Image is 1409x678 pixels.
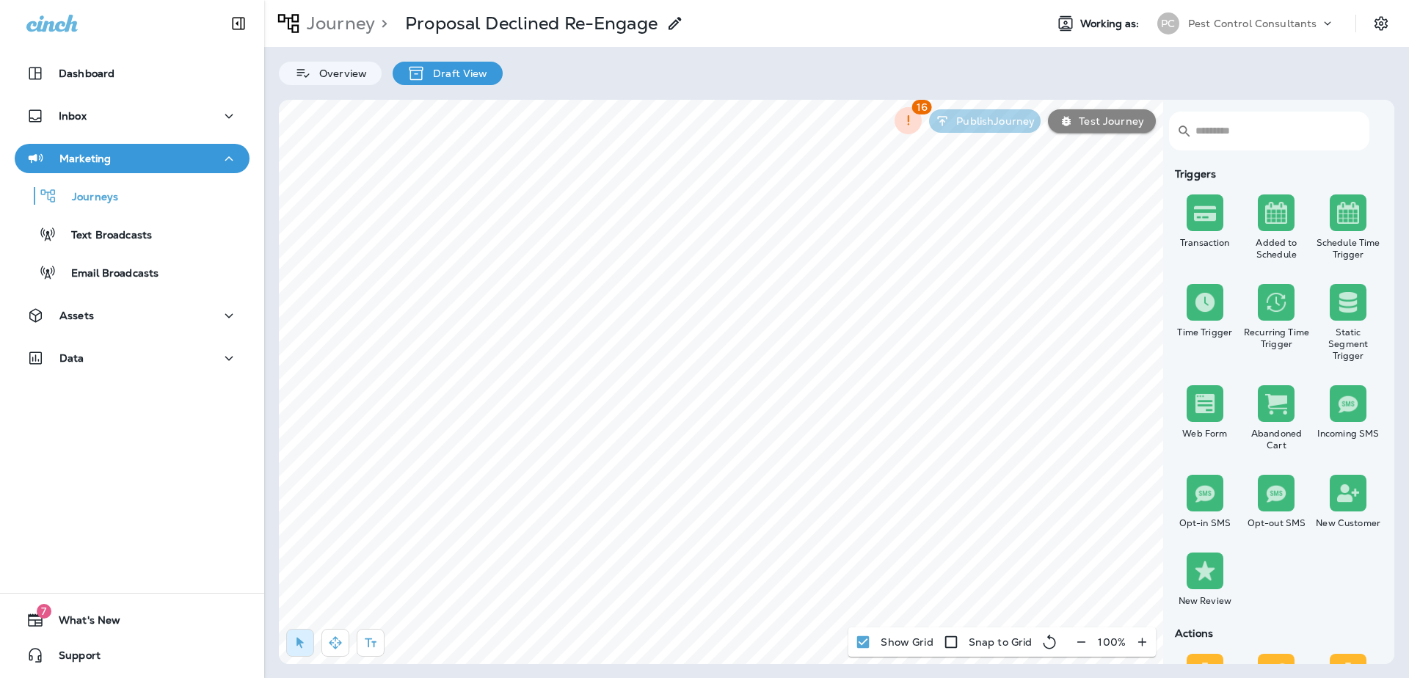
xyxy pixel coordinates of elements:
[59,110,87,122] p: Inbox
[15,641,250,670] button: Support
[1169,168,1384,180] div: Triggers
[15,219,250,249] button: Text Broadcasts
[1172,595,1238,607] div: New Review
[312,68,367,79] p: Overview
[881,636,933,648] p: Show Grid
[15,605,250,635] button: 7What's New
[15,343,250,373] button: Data
[1172,517,1238,529] div: Opt-in SMS
[1157,12,1179,34] div: PC
[57,267,159,281] p: Email Broadcasts
[37,604,51,619] span: 7
[59,352,84,364] p: Data
[1315,237,1381,260] div: Schedule Time Trigger
[1315,517,1381,529] div: New Customer
[218,9,259,38] button: Collapse Sidebar
[59,68,114,79] p: Dashboard
[1368,10,1394,37] button: Settings
[1073,115,1144,127] p: Test Journey
[15,144,250,173] button: Marketing
[375,12,387,34] p: >
[426,68,487,79] p: Draft View
[1315,428,1381,440] div: Incoming SMS
[1169,627,1384,639] div: Actions
[1315,327,1381,362] div: Static Segment Trigger
[15,301,250,330] button: Assets
[15,181,250,211] button: Journeys
[405,12,658,34] p: Proposal Declined Re-Engage
[1172,237,1238,249] div: Transaction
[57,229,152,243] p: Text Broadcasts
[59,310,94,321] p: Assets
[1098,636,1126,648] p: 100 %
[44,614,120,632] span: What's New
[15,101,250,131] button: Inbox
[1048,109,1156,133] button: Test Journey
[1244,327,1310,350] div: Recurring Time Trigger
[44,649,101,667] span: Support
[1172,428,1238,440] div: Web Form
[15,257,250,288] button: Email Broadcasts
[59,153,111,164] p: Marketing
[912,100,932,114] span: 16
[57,191,118,205] p: Journeys
[15,59,250,88] button: Dashboard
[1244,428,1310,451] div: Abandoned Cart
[1080,18,1143,30] span: Working as:
[1244,517,1310,529] div: Opt-out SMS
[1244,237,1310,260] div: Added to Schedule
[301,12,375,34] p: Journey
[1172,327,1238,338] div: Time Trigger
[969,636,1033,648] p: Snap to Grid
[1188,18,1317,29] p: Pest Control Consultants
